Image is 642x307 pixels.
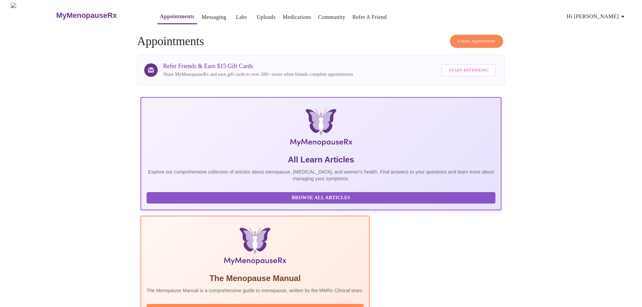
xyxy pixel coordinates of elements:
a: Medications [283,12,311,22]
button: Browse All Articles [147,192,495,204]
h3: MyMenopauseRx [56,11,117,20]
button: Appointments [157,10,197,24]
h4: Appointments [137,35,505,48]
a: Community [318,12,345,22]
a: Messaging [202,12,226,22]
button: Community [315,10,348,24]
a: MyMenopauseRx [55,4,144,27]
a: Labs [236,12,247,22]
button: Medications [280,10,314,24]
h5: All Learn Articles [147,154,495,165]
a: Appointments [160,12,194,21]
span: Create Appointment [458,37,495,45]
a: Uploads [256,12,276,22]
h5: The Menopause Manual [147,273,364,284]
p: The Menopause Manual is a comprehensive guide to menopause, written by the MMRx Clinical team. [147,287,364,294]
img: MyMenopauseRx Logo [201,109,441,149]
button: Uploads [254,10,278,24]
button: Hi [PERSON_NAME] [564,10,630,23]
span: Hi [PERSON_NAME] [567,12,627,21]
a: Start Referring [440,61,498,80]
button: Start Referring [441,64,496,76]
button: Messaging [199,10,229,24]
a: Browse All Articles [147,194,497,200]
span: Start Referring [449,66,489,74]
img: MyMenopauseRx Logo [11,3,55,28]
h3: Refer Friends & Earn $15 Gift Cards [163,63,353,70]
button: Labs [231,10,252,24]
span: Browse All Articles [153,194,489,202]
p: Explore our comprehensive collection of articles about menopause, [MEDICAL_DATA], and women's hea... [147,168,495,182]
p: Share MyMenopauseRx and earn gift cards to over 200+ stores when friends complete appointments [163,71,353,78]
a: Refer a Friend [353,12,387,22]
button: Create Appointment [450,35,503,48]
button: Refer a Friend [350,10,390,24]
img: Menopause Manual [181,227,329,268]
